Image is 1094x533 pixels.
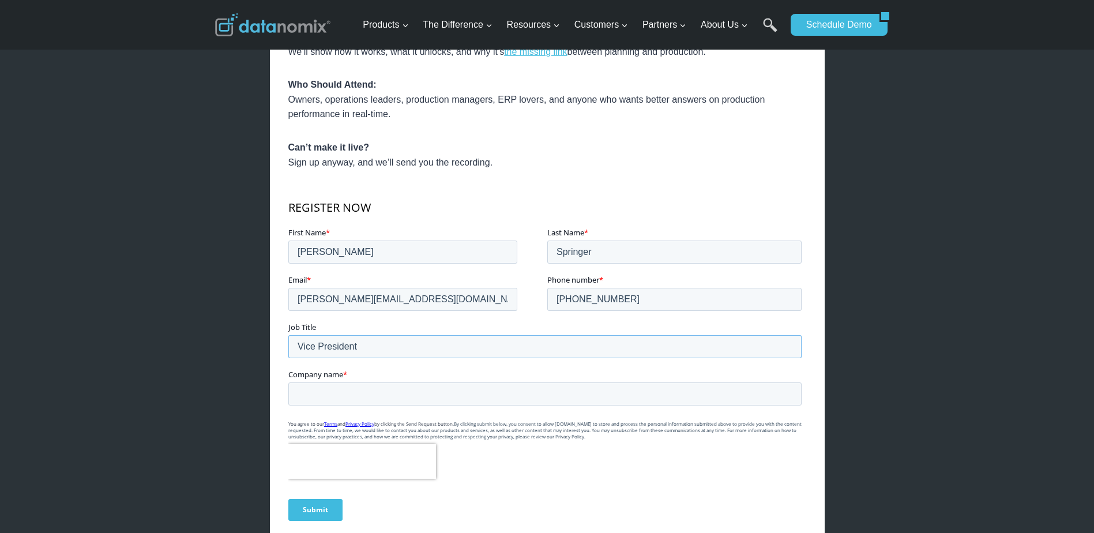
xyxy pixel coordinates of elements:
[288,80,377,89] strong: Who Should Attend:
[358,6,785,44] nav: Primary Navigation
[642,17,686,32] span: Partners
[288,188,806,531] iframe: Form 0
[423,17,493,32] span: The Difference
[701,17,748,32] span: About Us
[791,14,879,36] a: Schedule Demo
[363,17,408,32] span: Products
[288,140,806,170] p: Sign up anyway, and we’ll send you the recording.
[504,47,567,57] a: the missing link
[288,77,806,122] p: Owners, operations leaders, production managers, ERP lovers, and anyone who wants better answers ...
[763,18,777,44] a: Search
[288,142,370,152] strong: Can’t make it live?
[507,17,560,32] span: Resources
[215,13,330,36] img: Datanomix
[288,44,806,59] p: We’ll show how it works, what it unlocks, and why it’s between planning and production.
[574,17,628,32] span: Customers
